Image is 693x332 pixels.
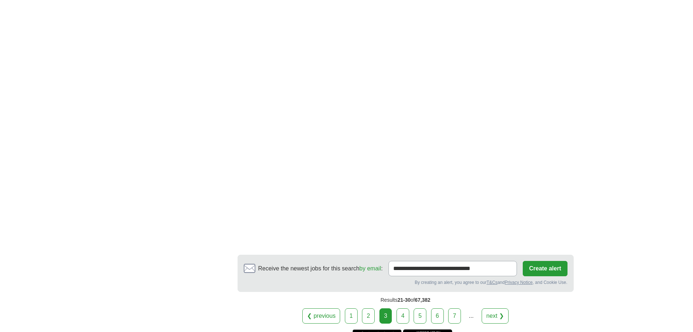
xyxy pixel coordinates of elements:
[414,308,426,324] a: 5
[415,297,430,303] span: 67,382
[482,308,509,324] a: next ❯
[505,280,533,285] a: Privacy Notice
[397,308,409,324] a: 4
[523,261,567,276] button: Create alert
[362,308,375,324] a: 2
[258,264,383,273] span: Receive the newest jobs for this search :
[464,309,478,323] div: ...
[244,279,567,286] div: By creating an alert, you agree to our and , and Cookie Use.
[359,265,381,272] a: by email
[379,308,392,324] div: 3
[398,297,411,303] span: 21-30
[431,308,444,324] a: 6
[486,280,497,285] a: T&Cs
[345,308,358,324] a: 1
[238,292,574,308] div: Results of
[302,308,340,324] a: ❮ previous
[448,308,461,324] a: 7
